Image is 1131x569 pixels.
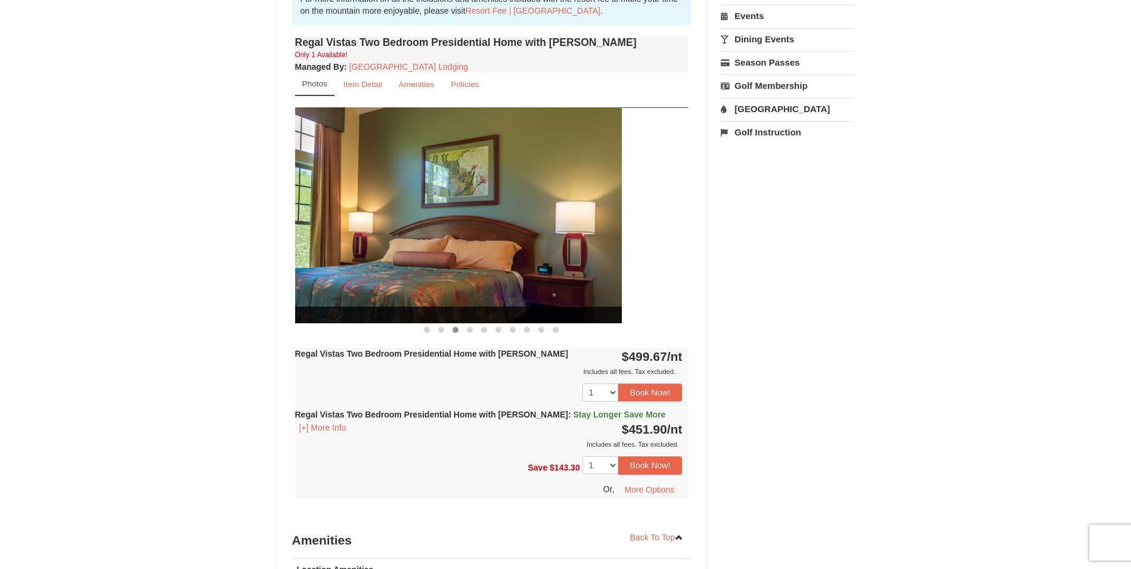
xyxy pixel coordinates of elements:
h4: Regal Vistas Two Bedroom Presidential Home with [PERSON_NAME] [295,36,689,48]
span: : [568,410,571,419]
button: Book Now! [618,456,683,474]
small: Amenities [399,80,435,89]
a: Resort Fee | [GEOGRAPHIC_DATA] [466,6,600,16]
button: [+] More Info [295,421,351,434]
a: Golf Instruction [721,121,854,143]
span: Managed By [295,62,344,72]
img: Primary Bedroom [228,107,622,323]
strong: Regal Vistas Two Bedroom Presidential Home with [PERSON_NAME] [295,349,568,358]
a: Golf Membership [721,75,854,97]
a: Policies [443,73,487,96]
small: Item Detail [343,80,382,89]
span: $143.30 [550,463,580,472]
button: More Options [616,481,682,499]
strong: Regal Vistas Two Bedroom Presidential Home with [PERSON_NAME] [295,410,666,419]
a: [GEOGRAPHIC_DATA] [721,98,854,120]
small: Policies [451,80,479,89]
a: Photos [295,73,334,96]
strong: : [295,62,347,72]
span: Or, [603,484,615,493]
span: /nt [667,350,683,363]
a: Season Passes [721,51,854,73]
a: Back To Top [622,528,692,546]
span: /nt [667,422,683,436]
a: Dining Events [721,28,854,50]
a: Amenities [391,73,442,96]
span: Save [528,463,547,472]
a: Item Detail [336,73,390,96]
div: Includes all fees. Tax excluded. [295,366,683,378]
div: Includes all fees. Tax excluded. [295,438,683,450]
small: Photos [302,79,327,88]
small: Only 1 Available! [295,51,348,59]
a: [GEOGRAPHIC_DATA] Lodging [349,62,468,72]
span: $451.90 [622,422,667,436]
span: Primary Bedroom [228,307,622,323]
a: Events [721,5,854,27]
span: Stay Longer Save More [574,410,666,419]
strong: $499.67 [622,350,683,363]
button: Book Now! [618,384,683,401]
h3: Amenities [292,528,692,552]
